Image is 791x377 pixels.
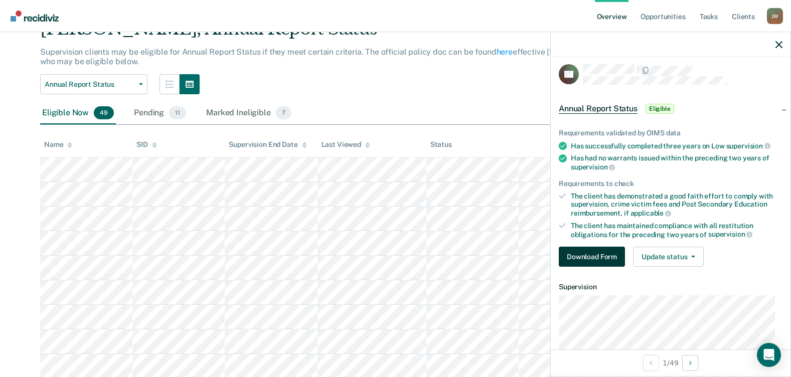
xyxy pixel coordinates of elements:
div: Supervision End Date [229,140,306,149]
a: Navigate to form link [559,247,629,267]
button: Download Form [559,247,625,267]
div: 1 / 49 [551,349,790,376]
div: Requirements validated by OIMS data [559,129,782,137]
div: The client has maintained compliance with all restitution obligations for the preceding two years of [571,222,782,239]
div: Requirements to check [559,179,782,188]
span: supervision [726,142,770,150]
span: 7 [276,106,291,119]
div: Eligible Now [40,102,116,124]
div: Pending [132,102,188,124]
div: [PERSON_NAME], Annual Report Status [40,19,634,47]
span: 49 [94,106,114,119]
span: Annual Report Status [45,80,135,89]
img: Recidiviz [11,11,59,22]
div: SID [136,140,157,149]
button: Next Opportunity [682,355,698,371]
span: applicable [630,209,671,217]
button: Profile dropdown button [767,8,783,24]
dt: Supervision [559,283,782,291]
p: Supervision clients may be eligible for Annual Report Status if they meet certain criteria. The o... [40,47,628,66]
div: J W [767,8,783,24]
div: The client has demonstrated a good faith effort to comply with supervision, crime victim fees and... [571,192,782,218]
div: Name [44,140,72,149]
span: Annual Report Status [559,104,638,114]
div: Last Viewed [322,140,370,149]
span: supervision [571,163,615,171]
div: Has had no warrants issued within the preceding two years of [571,154,782,171]
button: Update status [633,247,704,267]
button: Previous Opportunity [643,355,659,371]
div: Has successfully completed three years on Low [571,141,782,150]
div: Marked Ineligible [204,102,293,124]
a: here [497,47,513,57]
div: Open Intercom Messenger [757,343,781,367]
span: supervision [708,230,752,238]
div: Status [430,140,452,149]
span: Eligible [646,104,674,114]
div: Annual Report StatusEligible [551,93,790,125]
span: 11 [169,106,186,119]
